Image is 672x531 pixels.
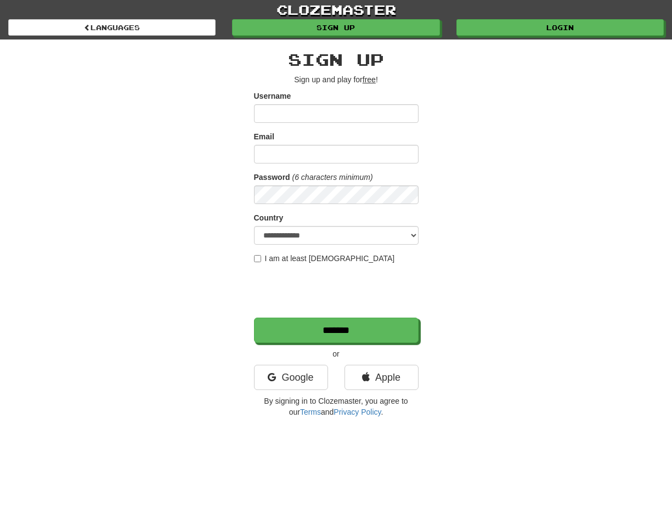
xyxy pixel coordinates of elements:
p: Sign up and play for ! [254,74,419,85]
input: I am at least [DEMOGRAPHIC_DATA] [254,255,261,262]
iframe: reCAPTCHA [254,269,421,312]
a: Sign up [232,19,439,36]
a: Apple [345,365,419,390]
label: Password [254,172,290,183]
p: By signing in to Clozemaster, you agree to our and . [254,396,419,417]
a: Google [254,365,328,390]
p: or [254,348,419,359]
label: I am at least [DEMOGRAPHIC_DATA] [254,253,395,264]
a: Privacy Policy [334,408,381,416]
a: Login [456,19,664,36]
em: (6 characters minimum) [292,173,373,182]
label: Country [254,212,284,223]
h2: Sign up [254,50,419,69]
a: Languages [8,19,216,36]
a: Terms [300,408,321,416]
u: free [363,75,376,84]
label: Username [254,91,291,101]
label: Email [254,131,274,142]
